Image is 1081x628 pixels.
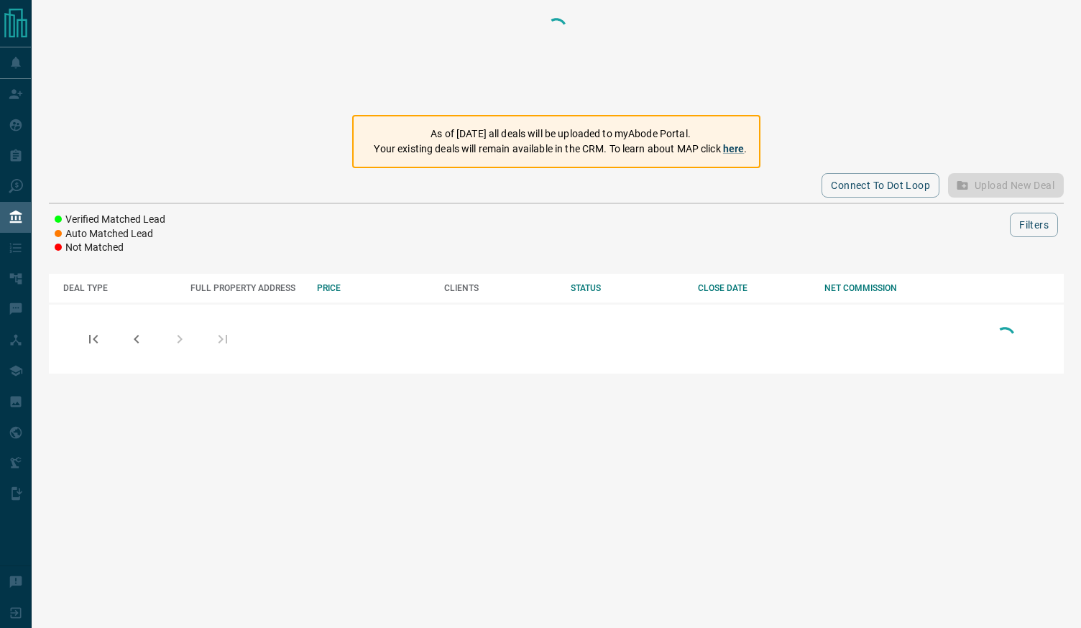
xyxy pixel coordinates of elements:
div: Loading [990,323,1019,354]
button: Connect to Dot Loop [822,173,939,198]
div: CLOSE DATE [698,283,811,293]
div: STATUS [571,283,684,293]
div: DEAL TYPE [63,283,176,293]
div: PRICE [317,283,430,293]
div: Loading [542,14,571,101]
li: Verified Matched Lead [55,213,165,227]
div: CLIENTS [444,283,557,293]
a: here [723,143,745,154]
div: NET COMMISSION [824,283,937,293]
div: FULL PROPERTY ADDRESS [190,283,303,293]
li: Auto Matched Lead [55,227,165,241]
p: Your existing deals will remain available in the CRM. To learn about MAP click . [374,142,747,157]
p: As of [DATE] all deals will be uploaded to myAbode Portal. [374,126,747,142]
li: Not Matched [55,241,165,255]
button: Filters [1010,213,1058,237]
